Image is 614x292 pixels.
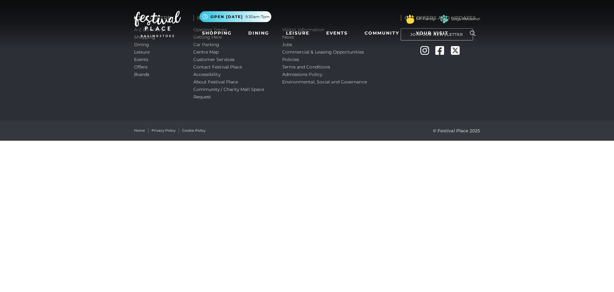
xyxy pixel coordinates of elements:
[282,49,364,55] a: Commercial & Leasing Opportunities
[200,11,271,22] button: Open [DATE] 9.30am-7pm
[134,128,145,133] a: Home
[182,128,205,133] a: Cookie Policy
[283,27,312,39] a: Leisure
[193,87,264,100] a: Community / Charity Mall Space Request
[134,11,181,37] img: Festival Place Logo
[193,79,238,85] a: About Festival Place
[416,16,435,22] a: FP Family
[282,64,331,70] a: Terms and Conditions
[416,30,448,36] span: Your Visit
[245,14,270,20] span: 9.30am-7pm
[282,72,322,77] a: Admissions Policy
[134,57,149,62] a: Events
[193,57,235,62] a: Customer Services
[134,72,150,77] a: Brands
[413,27,454,39] a: Your Visit
[282,79,367,85] a: Environmental, Social and Governance
[362,27,402,39] a: Community
[282,57,299,62] a: Policies
[134,64,148,70] a: Offers
[451,16,480,22] a: Dogs Welcome!
[433,127,480,134] p: © Festival Place 2025
[210,14,243,20] span: Open [DATE]
[152,128,176,133] a: Privacy Policy
[134,49,150,55] a: Leisure
[200,27,234,39] a: Shopping
[193,64,242,70] a: Contact Festival Place
[246,27,272,39] a: Dining
[193,49,219,55] a: Centre Map
[324,27,350,39] a: Events
[193,72,220,77] a: Accessibility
